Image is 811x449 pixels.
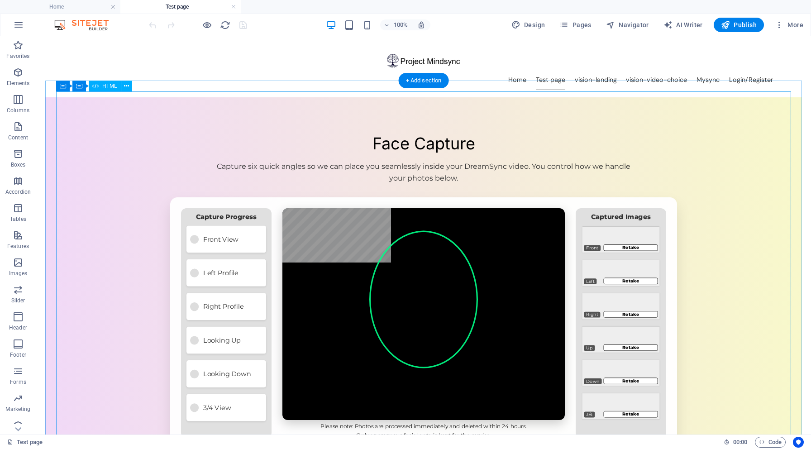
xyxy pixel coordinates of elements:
i: On resize automatically adjust zoom level to fit chosen device. [417,21,425,29]
h4: Test page [120,2,241,12]
span: : [739,439,741,445]
button: AI Writer [660,18,706,32]
p: Tables [10,215,26,223]
button: Pages [556,18,595,32]
p: Columns [7,107,29,114]
p: Images [9,270,28,277]
span: More [775,20,803,29]
p: Footer [10,351,26,358]
span: Publish [721,20,757,29]
p: Slider [11,297,25,304]
span: Navigator [606,20,649,29]
span: Design [511,20,545,29]
h6: 100% [394,19,408,30]
p: Accordion [5,188,31,196]
p: Marketing [5,406,30,413]
p: Elements [7,80,30,87]
button: reload [219,19,230,30]
h6: Session time [724,437,748,448]
p: Boxes [11,161,26,168]
button: Code [755,437,786,448]
button: 100% [380,19,412,30]
span: HTML [102,83,117,89]
p: Features [7,243,29,250]
span: Pages [559,20,591,29]
span: AI Writer [663,20,703,29]
p: Content [8,134,28,141]
button: Publish [714,18,764,32]
span: Code [759,437,782,448]
a: Click to cancel selection. Double-click to open Pages [7,437,43,448]
button: Usercentrics [793,437,804,448]
p: Header [9,324,27,331]
button: Navigator [602,18,653,32]
div: Design (Ctrl+Alt+Y) [508,18,549,32]
p: Forms [10,378,26,386]
img: Editor Logo [52,19,120,30]
div: + Add section [399,73,449,88]
i: Reload page [220,20,230,30]
p: Favorites [6,53,29,60]
span: 00 00 [733,437,747,448]
button: More [771,18,807,32]
button: Design [508,18,549,32]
